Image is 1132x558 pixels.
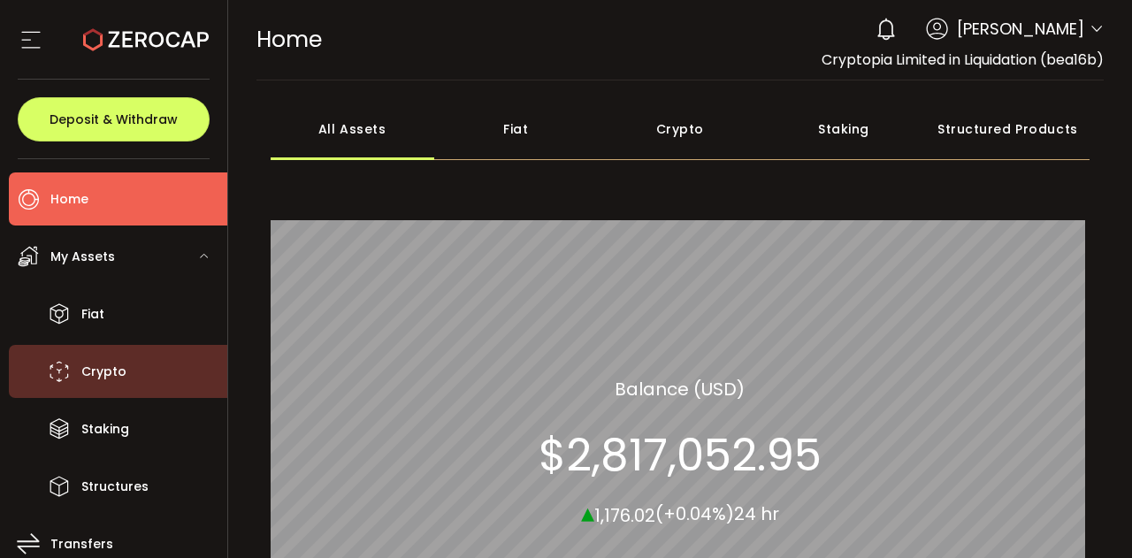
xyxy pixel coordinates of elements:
[598,98,761,160] div: Crypto
[50,187,88,212] span: Home
[271,98,434,160] div: All Assets
[655,501,734,526] span: (+0.04%)
[434,98,598,160] div: Fiat
[256,24,322,55] span: Home
[581,493,594,531] span: ▴
[734,501,779,526] span: 24 hr
[957,17,1084,41] span: [PERSON_NAME]
[926,98,1090,160] div: Structured Products
[539,428,822,481] section: $2,817,052.95
[50,113,178,126] span: Deposit & Withdraw
[594,502,655,527] span: 1,176.02
[1044,473,1132,558] iframe: Chat Widget
[822,50,1104,70] span: Cryptopia Limited in Liquidation (bea16b)
[81,302,104,327] span: Fiat
[50,244,115,270] span: My Assets
[761,98,925,160] div: Staking
[18,97,210,141] button: Deposit & Withdraw
[50,531,113,557] span: Transfers
[81,359,126,385] span: Crypto
[81,474,149,500] span: Structures
[81,417,129,442] span: Staking
[615,375,745,401] section: Balance (USD)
